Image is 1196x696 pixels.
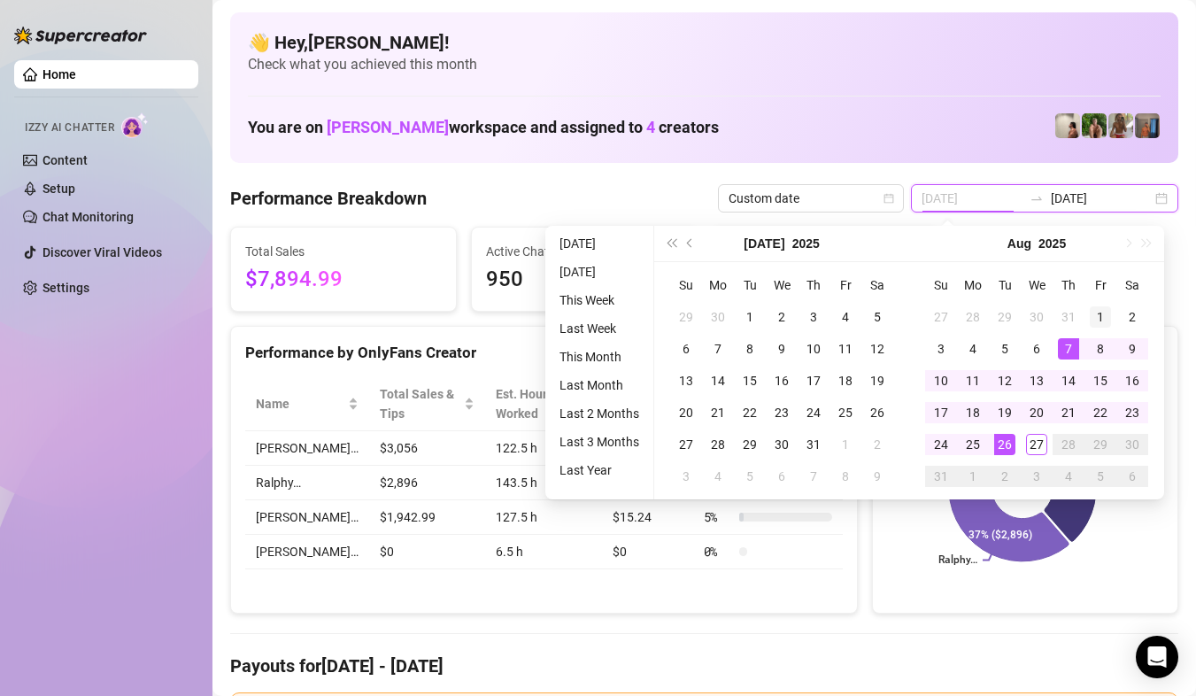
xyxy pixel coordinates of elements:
th: Total Sales & Tips [369,377,485,431]
th: Fr [1084,269,1116,301]
li: Last Week [552,318,646,339]
td: 2025-09-02 [989,460,1021,492]
td: 2025-08-14 [1053,365,1084,397]
a: Setup [42,182,75,196]
td: 2025-08-02 [1116,301,1148,333]
td: 2025-08-10 [925,365,957,397]
div: 23 [771,402,792,423]
div: 5 [1090,466,1111,487]
div: 16 [1122,370,1143,391]
div: 1 [739,306,760,328]
td: 2025-09-05 [1084,460,1116,492]
th: Fr [829,269,861,301]
div: 21 [707,402,729,423]
li: This Month [552,346,646,367]
div: 28 [962,306,984,328]
th: We [1021,269,1053,301]
td: 2025-08-16 [1116,365,1148,397]
td: 2025-07-27 [670,429,702,460]
td: 2025-08-01 [1084,301,1116,333]
th: Name [245,377,369,431]
div: 12 [867,338,888,360]
td: 2025-07-30 [766,429,798,460]
button: Choose a month [1007,226,1031,261]
td: 2025-08-05 [734,460,766,492]
input: End date [1051,189,1152,208]
div: 30 [771,434,792,455]
td: [PERSON_NAME]… [245,535,369,569]
div: 14 [707,370,729,391]
div: 24 [803,402,824,423]
div: 2 [994,466,1015,487]
div: 16 [771,370,792,391]
h4: Payouts for [DATE] - [DATE] [230,653,1178,678]
div: 6 [771,466,792,487]
span: 950 [486,263,683,297]
div: 27 [930,306,952,328]
div: 25 [962,434,984,455]
div: 8 [1090,338,1111,360]
th: Su [670,269,702,301]
td: 2025-08-29 [1084,429,1116,460]
div: 15 [1090,370,1111,391]
text: Ralphy… [938,554,977,567]
td: 6.5 h [485,535,602,569]
span: $7,894.99 [245,263,442,297]
td: 2025-08-22 [1084,397,1116,429]
div: Performance by OnlyFans Creator [245,341,843,365]
td: 2025-07-03 [798,301,829,333]
td: 2025-07-31 [798,429,829,460]
td: 2025-07-06 [670,333,702,365]
div: 19 [994,402,1015,423]
button: Choose a year [792,226,820,261]
a: Content [42,153,88,167]
a: Discover Viral Videos [42,245,162,259]
li: Last 2 Months [552,403,646,424]
td: 2025-08-05 [989,333,1021,365]
div: 10 [803,338,824,360]
div: 2 [867,434,888,455]
div: 9 [867,466,888,487]
td: 2025-07-29 [989,301,1021,333]
div: 4 [707,466,729,487]
td: 2025-07-10 [798,333,829,365]
div: 5 [739,466,760,487]
img: logo-BBDzfeDw.svg [14,27,147,44]
div: 7 [707,338,729,360]
div: 1 [962,466,984,487]
td: 2025-07-07 [702,333,734,365]
td: 2025-07-30 [1021,301,1053,333]
td: 2025-06-29 [670,301,702,333]
div: 19 [867,370,888,391]
img: Nathaniel [1108,113,1133,138]
input: Start date [922,189,1022,208]
button: Last year (Control + left) [661,226,681,261]
td: 2025-07-14 [702,365,734,397]
td: $15.24 [602,500,693,535]
img: Wayne [1135,113,1160,138]
div: 10 [930,370,952,391]
td: 2025-07-28 [702,429,734,460]
td: 2025-08-20 [1021,397,1053,429]
div: 8 [835,466,856,487]
td: 2025-08-07 [1053,333,1084,365]
td: 2025-09-04 [1053,460,1084,492]
div: 24 [930,434,952,455]
td: 127.5 h [485,500,602,535]
div: 17 [930,402,952,423]
span: Check what you achieved this month [248,55,1161,74]
td: 2025-07-23 [766,397,798,429]
td: 2025-07-21 [702,397,734,429]
td: $0 [369,535,485,569]
div: 29 [994,306,1015,328]
div: 31 [803,434,824,455]
div: 28 [707,434,729,455]
button: Choose a year [1038,226,1066,261]
td: 2025-08-04 [702,460,734,492]
img: Ralphy [1055,113,1080,138]
td: 143.5 h [485,466,602,500]
td: 2025-08-01 [829,429,861,460]
td: 2025-07-09 [766,333,798,365]
td: 2025-08-30 [1116,429,1148,460]
div: Open Intercom Messenger [1136,636,1178,678]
